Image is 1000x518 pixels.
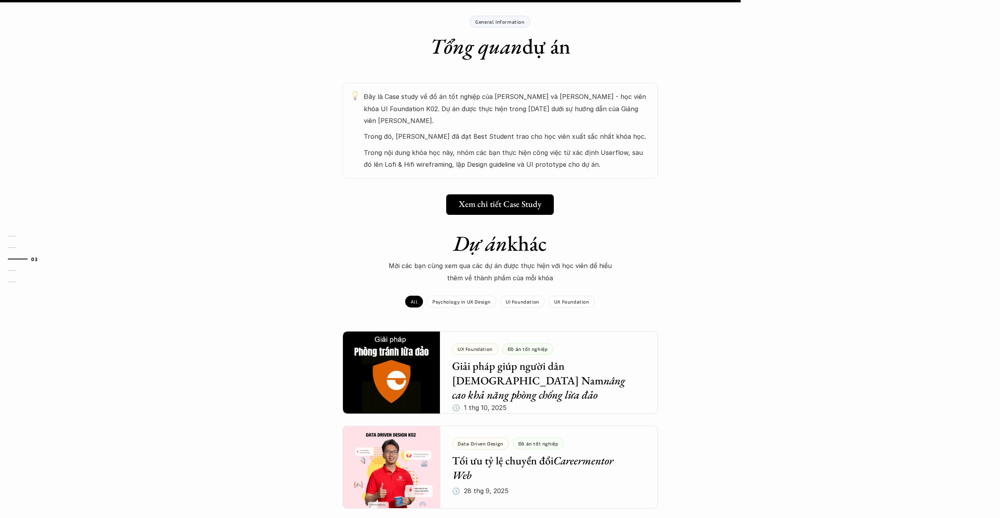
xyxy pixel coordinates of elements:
p: UX Foundation [554,299,589,304]
p: All [411,299,417,304]
h1: khác [362,231,638,256]
strong: 03 [31,256,37,262]
a: Data Driven DesignĐồ án tốt nghiệpTối ưu tỷ lệ chuyển đổiCareermentor Web🕔 28 thg 9, 2025 [343,426,658,509]
p: Trong nội dung khóa học này, nhóm các bạn thực hiện công việc từ xác định Userflow, sau đó lên Lo... [364,147,650,171]
a: 03 [8,254,45,264]
p: Trong đó, [PERSON_NAME] đã đạt Best Student trao cho học viên xuất sắc nhất khóa học. [364,130,650,142]
em: Tổng quan [430,32,522,60]
p: General Information [475,19,524,24]
a: UX FoundationĐồ án tốt nghiệpGiải pháp giúp người dân [DEMOGRAPHIC_DATA] Namnâng cao khả năng phò... [343,331,658,414]
p: Mời các bạn cùng xem qua các dự án được thực hiện với học viên để hiểu thêm về thành phẩm của mỗi... [382,260,618,284]
em: Dự án [453,229,507,257]
p: Đây là Case study về đồ án tốt nghiệp của [PERSON_NAME] và [PERSON_NAME] - học viên khóa UI Found... [364,91,650,127]
p: UI Foundation [506,299,539,304]
a: Xem chi tiết Case Study [446,194,554,215]
h5: Xem chi tiết Case Study [459,199,542,209]
p: Psychology in UX Design [432,299,491,304]
h1: dự án [430,34,570,59]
